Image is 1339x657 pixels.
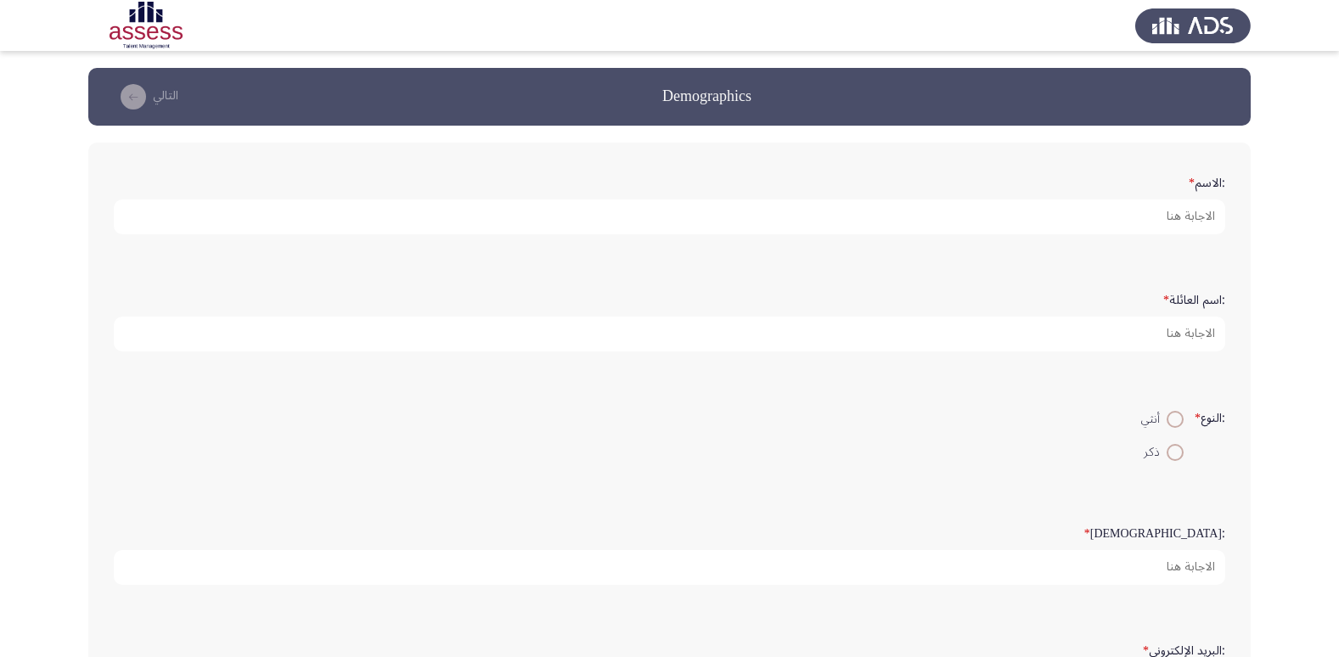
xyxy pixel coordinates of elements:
[1189,177,1225,191] label: :الاسم
[1141,409,1167,430] span: أنثي
[1135,2,1251,49] img: Assess Talent Management logo
[88,2,204,49] img: Assessment logo of OCM R1 ASSESS
[1163,294,1225,308] label: :اسم العائلة
[109,83,183,110] button: load next page
[1144,442,1167,463] span: ذكر
[114,317,1225,351] input: add answer text
[114,199,1225,234] input: add answer text
[1195,412,1225,426] label: :النوع
[114,550,1225,585] input: add answer text
[1084,527,1225,542] label: :[DEMOGRAPHIC_DATA]
[662,86,751,107] h3: Demographics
